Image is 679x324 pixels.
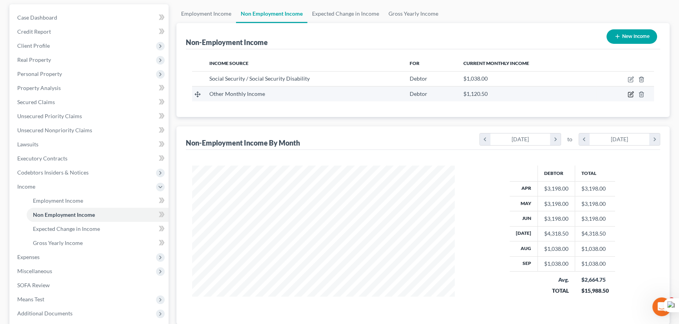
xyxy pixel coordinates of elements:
td: $1,038.00 [575,256,615,271]
span: Means Test [17,296,44,302]
a: Expected Change in Income [27,222,169,236]
span: Miscellaneous [17,268,52,274]
td: $3,198.00 [575,211,615,226]
span: $1,120.50 [463,90,488,97]
span: Expected Change in Income [33,225,100,232]
span: Expenses [17,254,40,260]
div: $1,038.00 [544,260,568,268]
span: Debtor [410,75,427,82]
td: $3,198.00 [575,196,615,211]
span: Case Dashboard [17,14,57,21]
a: Expected Change in Income [307,4,384,23]
span: Employment Income [33,197,83,204]
a: Credit Report [11,25,169,39]
span: Real Property [17,56,51,63]
button: New Income [606,29,657,44]
span: Additional Documents [17,310,73,317]
span: Income Source [209,60,249,66]
div: TOTAL [544,287,569,295]
span: Debtor [410,90,427,97]
span: Credit Report [17,28,51,35]
a: Non Employment Income [236,4,307,23]
th: Jun [510,211,538,226]
span: Personal Property [17,70,62,77]
a: Property Analysis [11,81,169,95]
div: $1,038.00 [544,245,568,253]
a: Employment Income [27,194,169,208]
i: chevron_left [480,133,490,145]
span: $1,038.00 [463,75,488,82]
th: [DATE] [510,226,538,241]
div: $2,664.75 [581,276,609,284]
td: $3,198.00 [575,181,615,196]
div: $15,988.50 [581,287,609,295]
span: Other Monthly Income [209,90,265,97]
div: $3,198.00 [544,185,568,193]
div: Avg. [544,276,569,284]
span: to [567,135,572,143]
i: chevron_right [649,133,660,145]
a: Unsecured Nonpriority Claims [11,123,169,137]
span: Gross Yearly Income [33,239,83,246]
th: Apr [510,181,538,196]
th: May [510,196,538,211]
i: chevron_right [550,133,561,145]
th: Total [575,166,615,181]
span: Unsecured Priority Claims [17,113,82,119]
a: SOFA Review [11,278,169,292]
span: SOFA Review [17,282,50,288]
div: $3,198.00 [544,215,568,223]
span: 4 [668,297,675,304]
div: Non-Employment Income By Month [186,138,300,148]
div: $4,318.50 [544,230,568,238]
a: Unsecured Priority Claims [11,109,169,123]
th: Debtor [538,166,575,181]
a: Gross Yearly Income [27,236,169,250]
span: For [410,60,419,66]
span: Client Profile [17,42,50,49]
td: $4,318.50 [575,226,615,241]
th: Aug [510,241,538,256]
span: Lawsuits [17,141,38,148]
span: Property Analysis [17,85,61,91]
a: Gross Yearly Income [384,4,443,23]
span: Income [17,183,35,190]
a: Employment Income [176,4,236,23]
span: Unsecured Nonpriority Claims [17,127,92,133]
span: Secured Claims [17,99,55,105]
span: Executory Contracts [17,155,67,162]
span: Social Security / Social Security Disability [209,75,310,82]
span: Current Monthly Income [463,60,529,66]
a: Case Dashboard [11,11,169,25]
span: Non Employment Income [33,211,95,218]
a: Executory Contracts [11,151,169,166]
a: Secured Claims [11,95,169,109]
div: [DATE] [590,133,650,145]
div: [DATE] [490,133,550,145]
th: Sep [510,256,538,271]
td: $1,038.00 [575,241,615,256]
i: chevron_left [579,133,590,145]
iframe: Intercom live chat [652,297,671,316]
span: Codebtors Insiders & Notices [17,169,89,176]
a: Non Employment Income [27,208,169,222]
div: $3,198.00 [544,200,568,208]
div: Non-Employment Income [186,38,268,47]
a: Lawsuits [11,137,169,151]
